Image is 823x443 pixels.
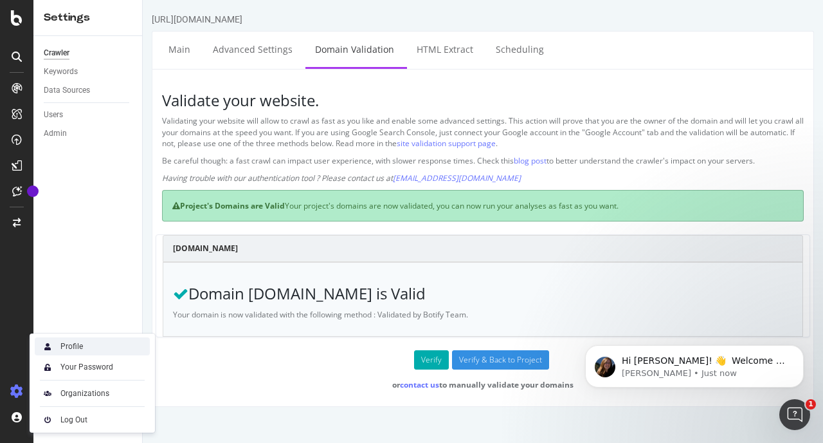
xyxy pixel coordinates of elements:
[249,379,431,390] strong: or to manually validate your domains
[271,350,306,370] button: Verify
[44,46,69,60] div: Crawler
[19,173,378,184] em: Having trouble with our authentication tool ? Please contact us at
[44,127,67,140] div: Admin
[40,359,55,375] img: tUVSALn78D46LlpAY8klYZqgKwTuBm2K29c6p1XQNDCsM0DgKSSoAXXevcAwljcHBINEg0LrUEktgcYYD5sVUphq1JigPmkfB...
[566,318,823,408] iframe: Intercom notifications message
[16,32,57,67] a: Main
[30,309,650,320] p: Your domain is now validated with the following method : Validated by Botify Team.
[30,285,650,302] h3: Domain [DOMAIN_NAME] is Valid
[44,65,78,79] div: Keywords
[309,350,406,370] input: Verify & Back to Project
[264,32,340,67] a: HTML Extract
[19,115,661,148] p: Validating your website will allow to crawl as fast as you like and enable some advanced settings...
[60,388,109,399] div: Organizations
[35,411,150,429] a: Log Out
[343,32,411,67] a: Scheduling
[19,190,661,221] div: Your project's domains are now validated, you can now run your analyses as fast as you want.
[44,84,133,97] a: Data Sources
[44,84,90,97] div: Data Sources
[60,32,159,67] a: Advanced Settings
[60,341,83,352] div: Profile
[779,399,810,430] iframe: Intercom live chat
[9,13,100,26] div: [URL][DOMAIN_NAME]
[30,200,142,211] strong: Project's Domains are Valid
[40,412,55,428] img: prfnF3csMXgAAAABJRU5ErkJggg==
[35,358,150,376] a: Your Password
[44,127,133,140] a: Admin
[60,415,87,425] div: Log Out
[19,92,661,109] h3: Validate your website.
[35,337,150,355] a: Profile
[30,242,650,255] h4: [DOMAIN_NAME]
[806,399,816,410] span: 1
[44,10,132,25] div: Settings
[44,65,133,79] a: Keywords
[163,32,261,67] a: Domain Validation
[250,173,378,184] a: [EMAIL_ADDRESS][DOMAIN_NAME]
[35,384,150,402] a: Organizations
[44,108,133,122] a: Users
[19,155,661,166] p: Be careful though: a fast crawl can impact user experience, with slower response times. Check thi...
[40,386,55,401] img: AtrBVVRoAgWaAAAAAElFTkSuQmCC
[27,185,39,197] div: Tooltip anchor
[254,138,353,149] a: site validation support page
[371,155,404,166] a: blog post
[44,46,133,60] a: Crawler
[257,379,296,390] a: contact us
[40,339,55,354] img: Xx2yTbCeVcdxHMdxHOc+8gctb42vCocUYgAAAABJRU5ErkJggg==
[44,108,63,122] div: Users
[60,362,113,372] div: Your Password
